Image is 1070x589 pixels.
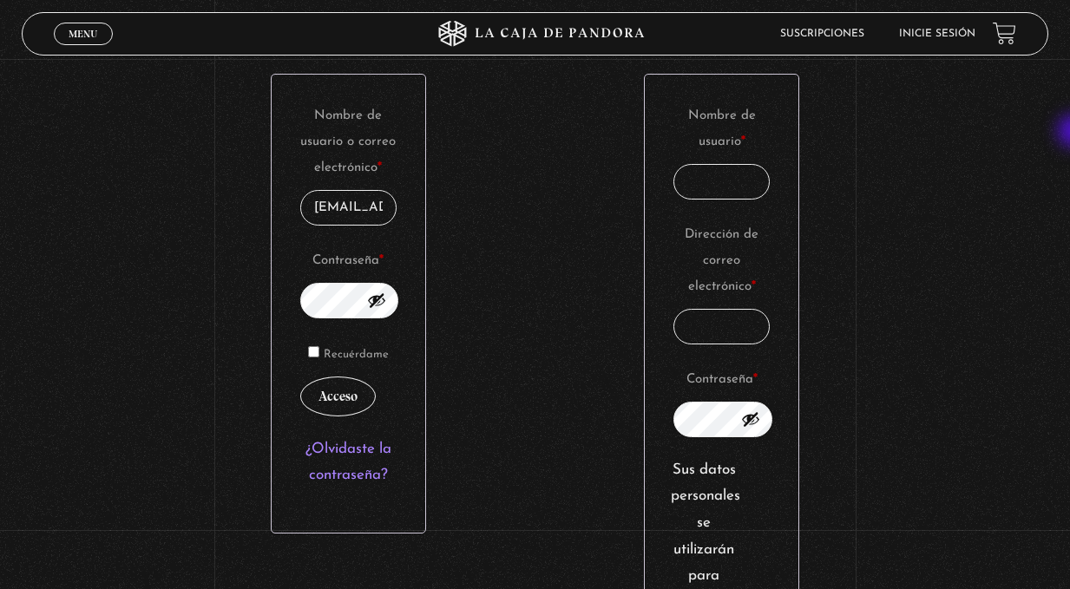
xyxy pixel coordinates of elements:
[367,291,386,310] button: Mostrar contraseña
[324,349,389,360] span: Recuérdame
[69,29,97,39] span: Menu
[305,442,391,483] a: ¿Olvidaste la contraseña?
[899,29,975,39] a: Inicie sesión
[673,103,770,155] label: Nombre de usuario
[308,346,319,357] input: Recuérdame
[780,29,864,39] a: Suscripciones
[175,48,521,56] h2: Acceder
[62,43,103,55] span: Cerrar
[673,367,770,393] label: Contraseña
[300,248,397,274] label: Contraseña
[300,376,376,416] button: Acceso
[300,103,397,181] label: Nombre de usuario o correo electrónico
[549,48,895,56] h2: Registrarse
[993,22,1016,45] a: View your shopping cart
[741,409,760,429] button: Mostrar contraseña
[673,222,770,300] label: Dirección de correo electrónico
